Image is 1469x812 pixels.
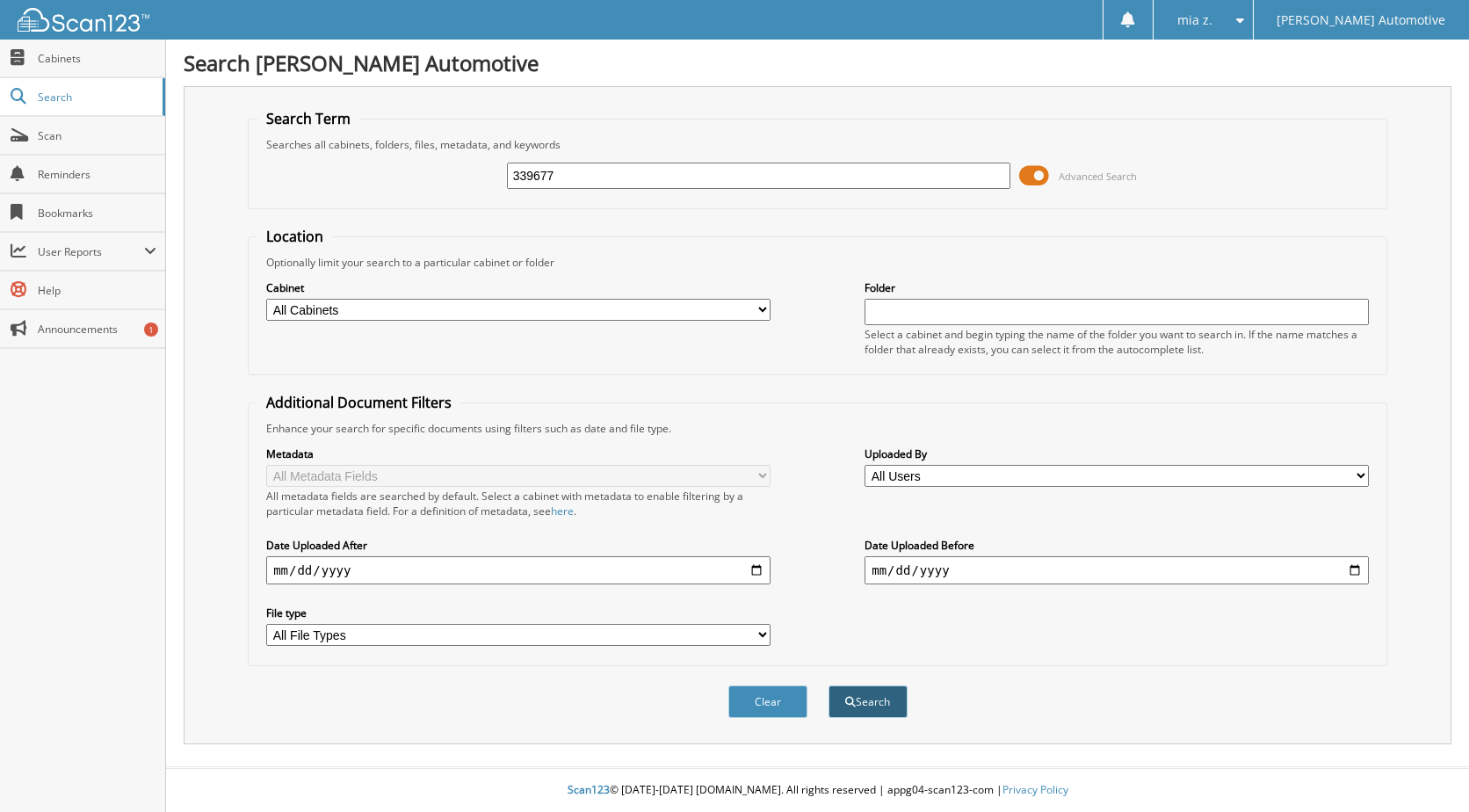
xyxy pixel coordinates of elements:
[38,206,156,221] span: Bookmarks
[1002,782,1068,797] a: Privacy Policy
[266,489,771,518] div: All metadata fields are searched by default. Select a cabinet with metadata to enable filtering b...
[38,51,156,66] span: Cabinets
[257,393,460,412] legend: Additional Document Filters
[865,556,1369,584] input: end
[1381,728,1469,812] iframe: Chat Widget
[1277,15,1445,25] span: [PERSON_NAME] Automotive
[38,322,156,337] span: Announcements
[257,109,359,128] legend: Search Term
[865,538,1369,553] label: Date Uploaded Before
[829,685,908,718] button: Search
[257,421,1378,436] div: Enhance your search for specific documents using filters such as date and file type.
[38,90,154,105] span: Search
[266,556,771,584] input: start
[1177,15,1212,25] span: mia z.
[266,446,771,461] label: Metadata
[18,8,149,32] img: scan123-logo-white.svg
[266,280,771,295] label: Cabinet
[184,48,1451,77] h1: Search [PERSON_NAME] Automotive
[728,685,807,718] button: Clear
[38,167,156,182] span: Reminders
[266,538,771,553] label: Date Uploaded After
[865,280,1369,295] label: Folder
[257,227,332,246] legend: Location
[266,605,771,620] label: File type
[38,128,156,143] span: Scan
[257,137,1378,152] div: Searches all cabinets, folders, files, metadata, and keywords
[38,244,144,259] span: User Reports
[1059,170,1137,183] span: Advanced Search
[551,504,574,518] a: here
[166,769,1469,812] div: © [DATE]-[DATE] [DOMAIN_NAME]. All rights reserved | appg04-scan123-com |
[865,327,1369,357] div: Select a cabinet and begin typing the name of the folder you want to search in. If the name match...
[38,283,156,298] span: Help
[257,255,1378,270] div: Optionally limit your search to a particular cabinet or folder
[865,446,1369,461] label: Uploaded By
[568,782,610,797] span: Scan123
[144,323,158,337] div: 1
